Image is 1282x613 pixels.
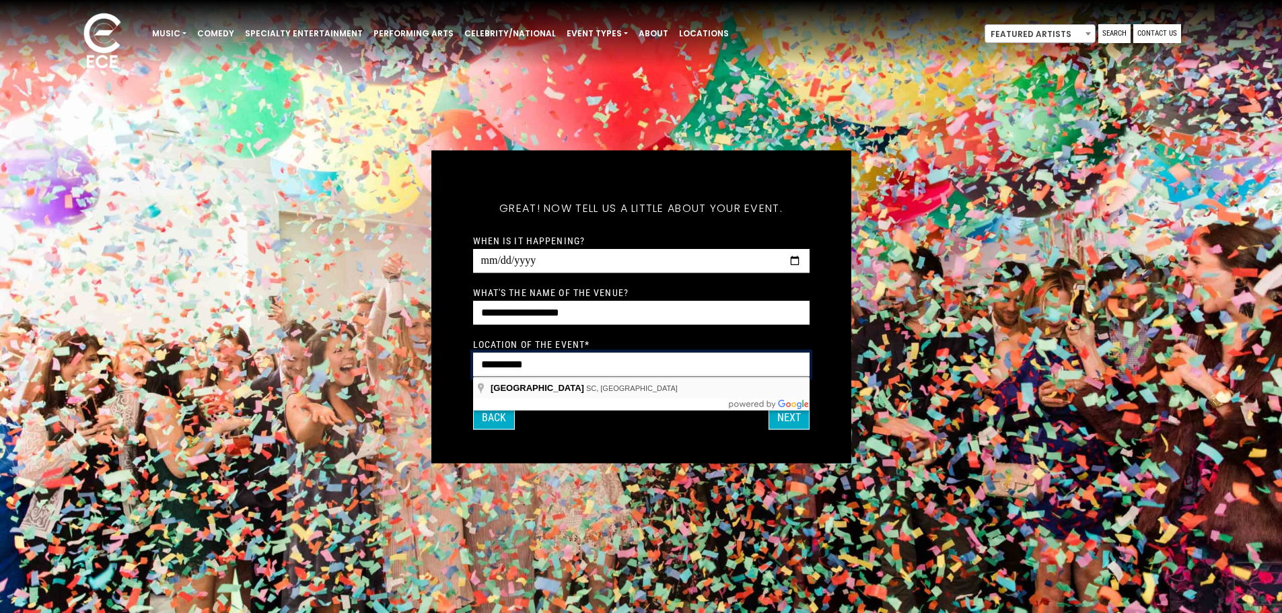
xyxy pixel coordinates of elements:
a: Contact Us [1133,24,1181,43]
img: ece_new_logo_whitev2-1.png [69,9,136,75]
a: Performing Arts [368,22,459,45]
a: Celebrity/National [459,22,561,45]
button: Next [769,405,810,429]
label: Location of the event [473,338,590,350]
a: Search [1098,24,1131,43]
a: Specialty Entertainment [240,22,368,45]
h5: Great! Now tell us a little about your event. [473,184,810,232]
a: Music [147,22,192,45]
a: Locations [674,22,734,45]
span: Featured Artists [985,25,1095,44]
label: What's the name of the venue? [473,286,629,298]
span: [GEOGRAPHIC_DATA] [491,383,584,393]
a: Event Types [561,22,633,45]
a: Comedy [192,22,240,45]
a: About [633,22,674,45]
span: SC, [GEOGRAPHIC_DATA] [586,384,678,392]
button: Back [473,405,515,429]
span: Featured Artists [985,24,1096,43]
label: When is it happening? [473,234,585,246]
